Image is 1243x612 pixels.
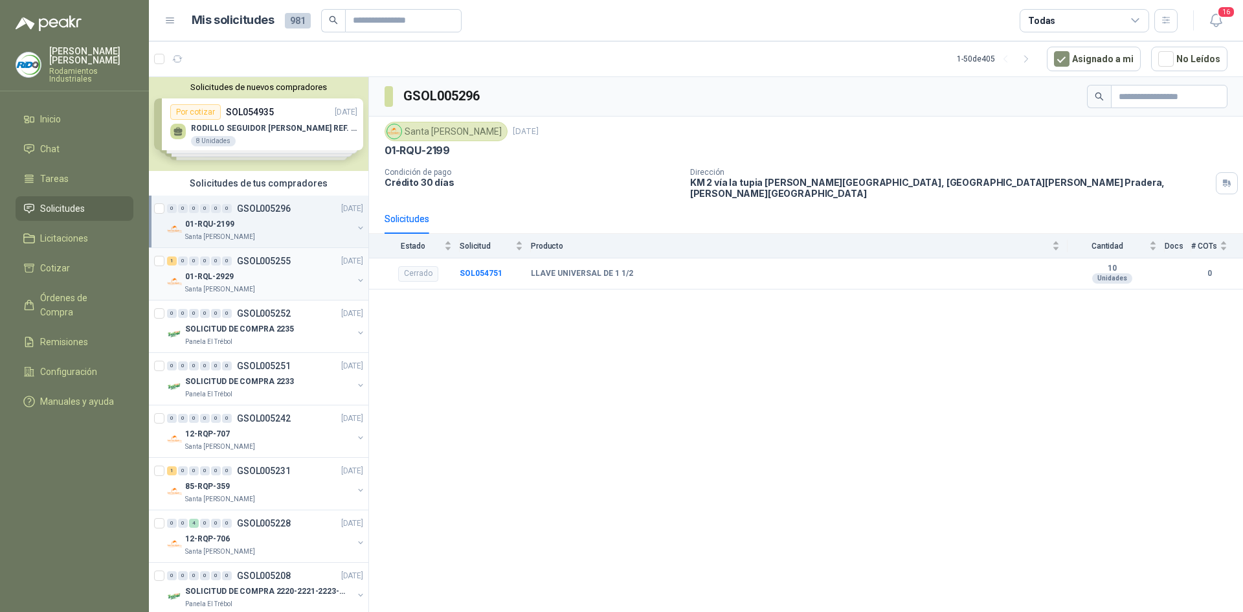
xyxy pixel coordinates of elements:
[178,361,188,370] div: 0
[385,168,680,177] p: Condición de pago
[178,204,188,213] div: 0
[329,16,338,25] span: search
[185,389,232,400] p: Panela El Trébol
[167,589,183,604] img: Company Logo
[222,361,232,370] div: 0
[167,484,183,499] img: Company Logo
[40,261,70,275] span: Cotizar
[16,389,133,414] a: Manuales y ayuda
[192,11,274,30] h1: Mis solicitudes
[200,309,210,318] div: 0
[16,166,133,191] a: Tareas
[369,234,460,258] th: Estado
[167,379,183,394] img: Company Logo
[1204,9,1227,32] button: 16
[222,519,232,528] div: 0
[16,107,133,131] a: Inicio
[341,308,363,320] p: [DATE]
[237,309,291,318] p: GSOL005252
[385,144,450,157] p: 01-RQU-2199
[185,547,255,557] p: Santa [PERSON_NAME]
[341,570,363,582] p: [DATE]
[1217,6,1235,18] span: 16
[16,137,133,161] a: Chat
[167,274,183,289] img: Company Logo
[1068,264,1157,274] b: 10
[185,442,255,452] p: Santa [PERSON_NAME]
[185,428,230,440] p: 12-RQP-707
[211,519,221,528] div: 0
[189,519,199,528] div: 4
[211,256,221,266] div: 0
[237,519,291,528] p: GSOL005228
[16,286,133,324] a: Órdenes de Compra
[40,112,61,126] span: Inicio
[167,358,366,400] a: 0 0 0 0 0 0 GSOL005251[DATE] Company LogoSOLICITUD DE COMPRA 2233Panela El Trébol
[167,414,177,423] div: 0
[185,232,255,242] p: Santa [PERSON_NAME]
[341,255,363,267] p: [DATE]
[167,204,177,213] div: 0
[149,171,368,196] div: Solicitudes de tus compradores
[167,309,177,318] div: 0
[211,571,221,580] div: 0
[40,231,88,245] span: Licitaciones
[222,571,232,580] div: 0
[178,519,188,528] div: 0
[211,309,221,318] div: 0
[167,256,177,266] div: 1
[1151,47,1227,71] button: No Leídos
[49,67,133,83] p: Rodamientos Industriales
[189,361,199,370] div: 0
[222,309,232,318] div: 0
[211,466,221,475] div: 0
[222,256,232,266] div: 0
[178,256,188,266] div: 0
[167,519,177,528] div: 0
[40,335,88,349] span: Remisiones
[200,204,210,213] div: 0
[285,13,311,28] span: 981
[200,256,210,266] div: 0
[16,359,133,384] a: Configuración
[385,242,442,251] span: Estado
[690,177,1211,199] p: KM 2 vía la tupia [PERSON_NAME][GEOGRAPHIC_DATA], [GEOGRAPHIC_DATA][PERSON_NAME] Pradera , [PERSO...
[237,256,291,266] p: GSOL005255
[49,47,133,65] p: [PERSON_NAME] [PERSON_NAME]
[167,221,183,237] img: Company Logo
[16,330,133,354] a: Remisiones
[185,585,346,598] p: SOLICITUD DE COMPRA 2220-2221-2223-2224
[531,269,633,279] b: LLAVE UNIVERSAL DE 1 1/2
[1068,234,1165,258] th: Cantidad
[189,466,199,475] div: 0
[185,533,230,545] p: 12-RQP-706
[222,204,232,213] div: 0
[200,466,210,475] div: 0
[189,204,199,213] div: 0
[211,361,221,370] div: 0
[167,411,366,452] a: 0 0 0 0 0 0 GSOL005242[DATE] Company Logo12-RQP-707Santa [PERSON_NAME]
[167,361,177,370] div: 0
[40,201,85,216] span: Solicitudes
[167,326,183,342] img: Company Logo
[1095,92,1104,101] span: search
[237,466,291,475] p: GSOL005231
[185,323,294,335] p: SOLICITUD DE COMPRA 2235
[185,599,232,609] p: Panela El Trébol
[398,266,438,282] div: Cerrado
[460,242,513,251] span: Solicitud
[341,203,363,215] p: [DATE]
[341,360,363,372] p: [DATE]
[1047,47,1141,71] button: Asignado a mi
[16,226,133,251] a: Licitaciones
[460,269,502,278] b: SOL054751
[16,256,133,280] a: Cotizar
[341,465,363,477] p: [DATE]
[690,168,1211,177] p: Dirección
[200,361,210,370] div: 0
[237,571,291,580] p: GSOL005208
[189,309,199,318] div: 0
[1191,234,1243,258] th: # COTs
[189,256,199,266] div: 0
[460,234,531,258] th: Solicitud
